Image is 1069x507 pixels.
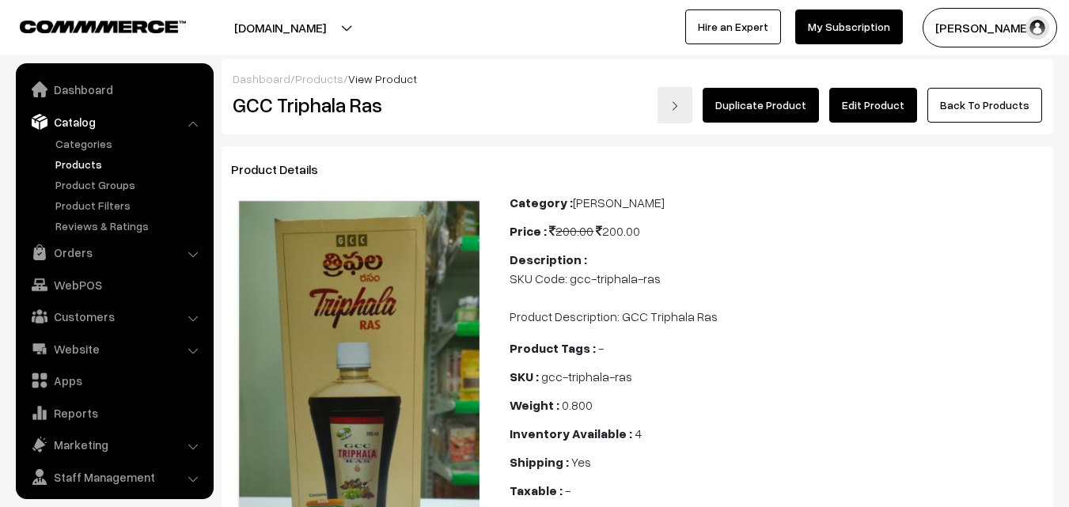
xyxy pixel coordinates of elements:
a: Dashboard [233,72,290,85]
span: - [565,482,571,498]
div: / / [233,70,1042,87]
a: Orders [20,238,208,267]
b: Weight : [510,397,559,413]
b: Description : [510,252,587,267]
span: 4 [635,426,642,441]
img: right-arrow.png [670,101,680,111]
span: 0.800 [562,397,593,413]
a: WebPOS [20,271,208,299]
span: Product Details [231,161,337,177]
b: Product Tags : [510,340,596,356]
span: - [598,340,604,356]
a: Products [51,156,208,172]
a: Catalog [20,108,208,136]
a: COMMMERCE [20,16,158,35]
a: Dashboard [20,75,208,104]
a: Product Groups [51,176,208,193]
div: [PERSON_NAME] [510,193,1044,212]
img: user [1025,16,1049,40]
a: Website [20,335,208,363]
a: Edit Product [829,88,917,123]
button: [PERSON_NAME] [923,8,1057,47]
button: [DOMAIN_NAME] [179,8,381,47]
a: Duplicate Product [703,88,819,123]
b: Price : [510,223,547,239]
b: Shipping : [510,454,569,470]
span: Yes [571,454,591,470]
a: Hire an Expert [685,9,781,44]
img: COMMMERCE [20,21,186,32]
a: Categories [51,135,208,152]
span: 200.00 [549,223,593,239]
a: Reports [20,399,208,427]
a: My Subscription [795,9,903,44]
span: gcc-triphala-ras [541,369,632,384]
a: Back To Products [927,88,1042,123]
span: View Product [348,72,417,85]
a: Products [295,72,343,85]
b: Category : [510,195,573,210]
h2: GCC Triphala Ras [233,93,487,117]
b: Taxable : [510,482,563,498]
a: Reviews & Ratings [51,218,208,234]
a: Apps [20,366,208,395]
b: SKU : [510,369,539,384]
a: Marketing [20,430,208,459]
a: Product Filters [51,197,208,214]
div: 200.00 [510,221,1044,240]
b: Inventory Available : [510,426,632,441]
a: Customers [20,302,208,331]
a: Staff Management [20,463,208,491]
p: SKU Code: gcc-triphala-ras Product Description: GCC Triphala Ras [510,269,1044,326]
